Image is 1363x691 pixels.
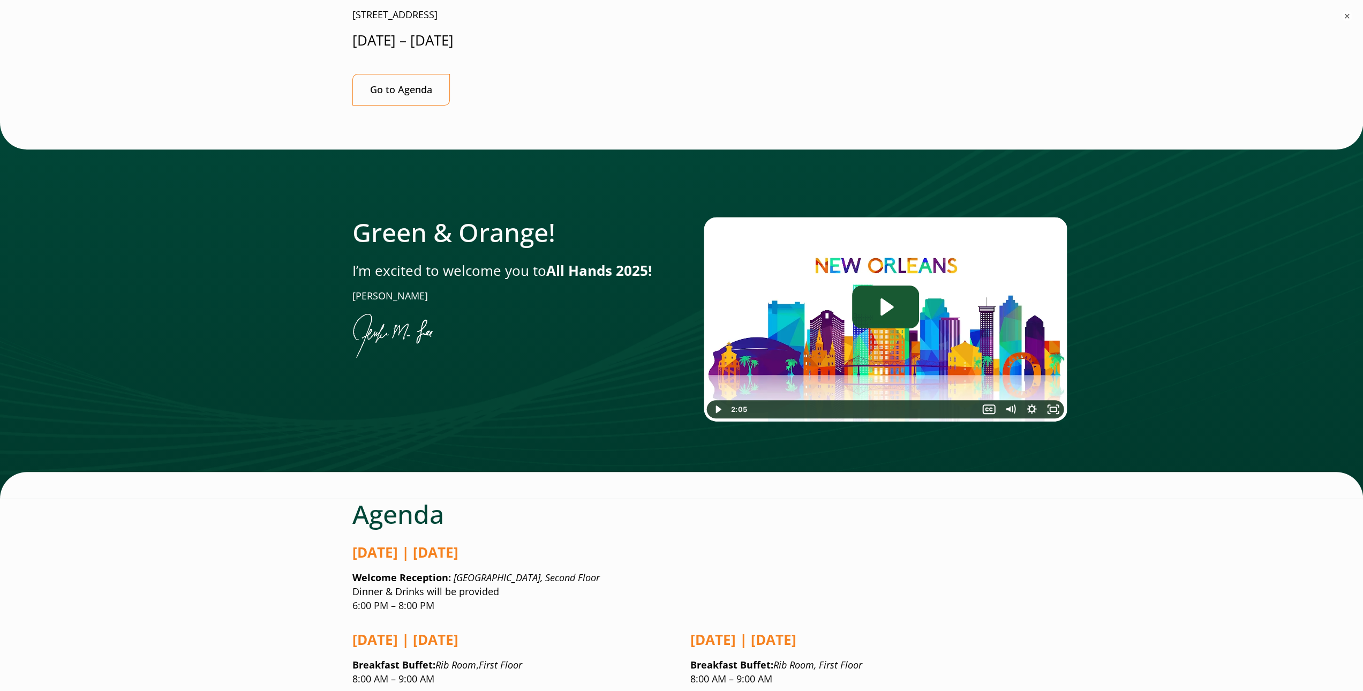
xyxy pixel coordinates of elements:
p: 8:00 AM – 9:00 AM [690,658,1011,686]
strong: Welcome Reception: [352,571,451,584]
p: , 8:00 AM – 9:00 AM [352,658,673,686]
h2: Agenda [352,499,1011,530]
strong: Breakfast Buffet [690,658,771,671]
em: Rib Room, First Floor [773,658,862,671]
strong: [DATE] | [DATE] [352,543,458,562]
p: [DATE] – [DATE] [352,31,673,50]
strong: [DATE] | [DATE] [352,630,458,649]
p: Dinner & Drinks will be provided 6:00 PM – 8:00 PM [352,571,1011,613]
p: [PERSON_NAME] [352,289,660,303]
strong: All Hands 2025! [546,261,652,280]
strong: Breakfast Buffet [352,658,433,671]
button: × [1342,11,1352,21]
em: Rib Room [435,658,476,671]
em: [GEOGRAPHIC_DATA], Second Floor [454,571,600,584]
strong: : [352,658,435,671]
strong: : [690,658,773,671]
strong: [DATE] | [DATE] [690,630,796,649]
a: Go to Agenda [352,74,450,106]
h2: Green & Orange! [352,217,660,248]
p: I’m excited to welcome you to [352,261,660,281]
em: First Floor [479,658,522,671]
